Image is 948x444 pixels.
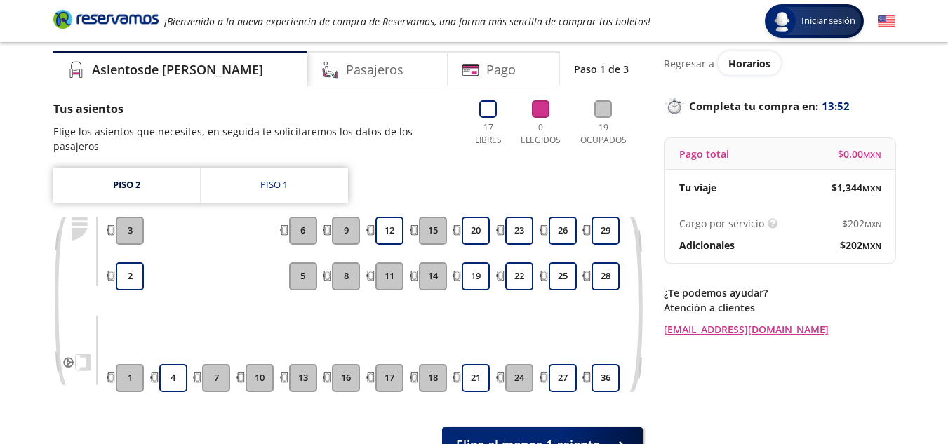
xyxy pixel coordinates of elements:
button: 17 [375,364,403,392]
div: Regresar a ver horarios [664,51,895,75]
p: Paso 1 de 3 [574,62,629,76]
button: 14 [419,262,447,290]
button: 16 [332,364,360,392]
div: Piso 1 [260,178,288,192]
small: MXN [863,149,881,160]
button: 13 [289,364,317,392]
button: 29 [592,217,620,245]
button: 5 [289,262,317,290]
p: Atención a clientes [664,300,895,315]
a: Brand Logo [53,8,159,34]
button: 36 [592,364,620,392]
span: 13:52 [822,98,850,114]
button: 11 [375,262,403,290]
button: 15 [419,217,447,245]
p: Elige los asientos que necesites, en seguida te solicitaremos los datos de los pasajeros [53,124,455,154]
button: 18 [419,364,447,392]
p: Cargo por servicio [679,216,764,231]
span: $ 0.00 [838,147,881,161]
button: 22 [505,262,533,290]
p: Adicionales [679,238,735,253]
h4: Pago [486,60,516,79]
p: ¿Te podemos ayudar? [664,285,895,300]
button: 3 [116,217,144,245]
a: Piso 2 [53,168,200,203]
i: Brand Logo [53,8,159,29]
button: 2 [116,262,144,290]
button: 12 [375,217,403,245]
button: 9 [332,217,360,245]
button: 21 [462,364,490,392]
button: 28 [592,262,620,290]
p: Pago total [679,147,729,161]
p: Tus asientos [53,100,455,117]
span: Horarios [728,57,770,70]
a: [EMAIL_ADDRESS][DOMAIN_NAME] [664,322,895,337]
p: 19 Ocupados [575,121,632,147]
button: 20 [462,217,490,245]
button: 25 [549,262,577,290]
span: $ 202 [842,216,881,231]
h4: Asientos de [PERSON_NAME] [92,60,263,79]
p: Completa tu compra en : [664,96,895,116]
button: 1 [116,364,144,392]
small: MXN [862,241,881,251]
button: 8 [332,262,360,290]
h4: Pasajeros [346,60,403,79]
button: 27 [549,364,577,392]
span: $ 202 [840,238,881,253]
button: 6 [289,217,317,245]
p: Regresar a [664,56,714,71]
small: MXN [864,219,881,229]
button: 4 [159,364,187,392]
button: 10 [246,364,274,392]
p: Tu viaje [679,180,716,195]
button: 23 [505,217,533,245]
small: MXN [862,183,881,194]
p: 17 Libres [469,121,507,147]
span: $ 1,344 [832,180,881,195]
p: 0 Elegidos [518,121,564,147]
span: Iniciar sesión [796,14,861,28]
a: Piso 1 [201,168,348,203]
button: 26 [549,217,577,245]
button: 19 [462,262,490,290]
em: ¡Bienvenido a la nueva experiencia de compra de Reservamos, una forma más sencilla de comprar tus... [164,15,650,28]
button: 7 [202,364,230,392]
button: 24 [505,364,533,392]
button: English [878,13,895,30]
iframe: Messagebird Livechat Widget [867,363,934,430]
